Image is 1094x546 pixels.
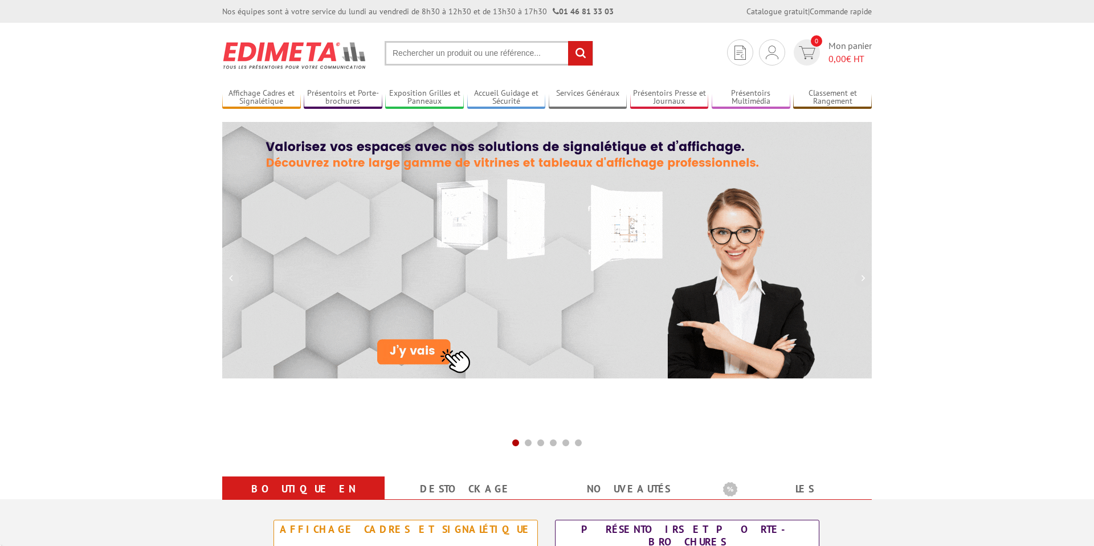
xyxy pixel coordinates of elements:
[712,88,790,107] a: Présentoirs Multimédia
[793,88,872,107] a: Classement et Rangement
[467,88,546,107] a: Accueil Guidage et Sécurité
[398,479,533,499] a: Destockage
[746,6,808,17] a: Catalogue gratuit
[828,52,872,66] span: € HT
[766,46,778,59] img: devis rapide
[723,479,866,502] b: Les promotions
[222,88,301,107] a: Affichage Cadres et Signalétique
[549,88,627,107] a: Services Généraux
[553,6,614,17] strong: 01 46 81 33 03
[746,6,872,17] div: |
[222,6,614,17] div: Nos équipes sont à votre service du lundi au vendredi de 8h30 à 12h30 et de 13h30 à 17h30
[568,41,593,66] input: rechercher
[385,88,464,107] a: Exposition Grilles et Panneaux
[385,41,593,66] input: Rechercher un produit ou une référence...
[828,39,872,66] span: Mon panier
[828,53,846,64] span: 0,00
[799,46,815,59] img: devis rapide
[561,479,696,499] a: nouveautés
[791,39,872,66] a: devis rapide 0 Mon panier 0,00€ HT
[810,6,872,17] a: Commande rapide
[222,34,368,76] img: Présentoir, panneau, stand - Edimeta - PLV, affichage, mobilier bureau, entreprise
[734,46,746,60] img: devis rapide
[630,88,709,107] a: Présentoirs Presse et Journaux
[236,479,371,520] a: Boutique en ligne
[304,88,382,107] a: Présentoirs et Porte-brochures
[723,479,858,520] a: Les promotions
[277,523,534,536] div: Affichage Cadres et Signalétique
[811,35,822,47] span: 0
